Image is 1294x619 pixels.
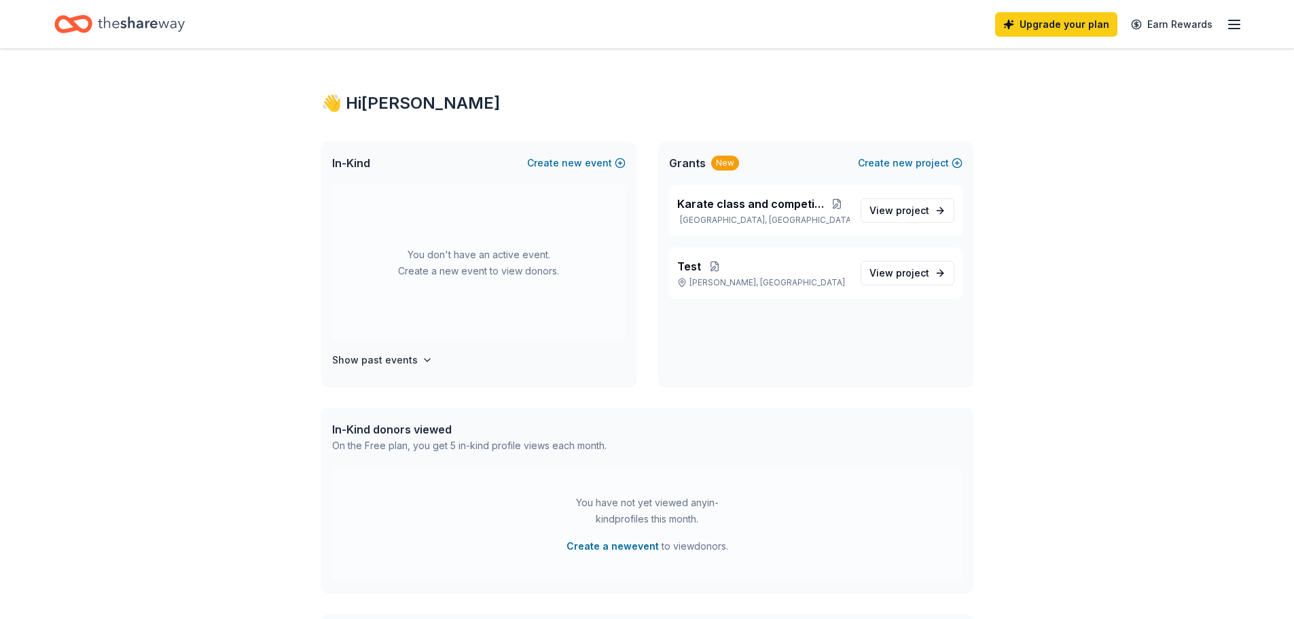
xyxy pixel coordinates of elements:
div: 👋 Hi [PERSON_NAME] [321,92,973,114]
div: You don't have an active event. Create a new event to view donors. [332,185,626,341]
div: In-Kind donors viewed [332,421,607,438]
div: You have not yet viewed any in-kind profiles this month. [562,495,732,527]
div: New [711,156,739,171]
button: Show past events [332,352,433,368]
span: In-Kind [332,155,370,171]
span: Grants [669,155,706,171]
span: project [896,205,929,216]
button: Createnewevent [527,155,626,171]
span: new [562,155,582,171]
button: Createnewproject [858,155,963,171]
span: Karate class and competition [677,196,825,212]
span: Test [677,258,701,275]
a: View project [861,198,954,223]
a: Upgrade your plan [995,12,1117,37]
h4: Show past events [332,352,418,368]
p: [PERSON_NAME], [GEOGRAPHIC_DATA] [677,277,850,288]
div: On the Free plan, you get 5 in-kind profile views each month. [332,438,607,454]
span: View [869,202,929,219]
span: to view donors . [567,538,728,554]
span: View [869,265,929,281]
a: Earn Rewards [1123,12,1221,37]
button: Create a newevent [567,538,659,554]
span: new [893,155,913,171]
p: [GEOGRAPHIC_DATA], [GEOGRAPHIC_DATA] [677,215,850,226]
a: Home [54,8,185,40]
a: View project [861,261,954,285]
span: project [896,267,929,279]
